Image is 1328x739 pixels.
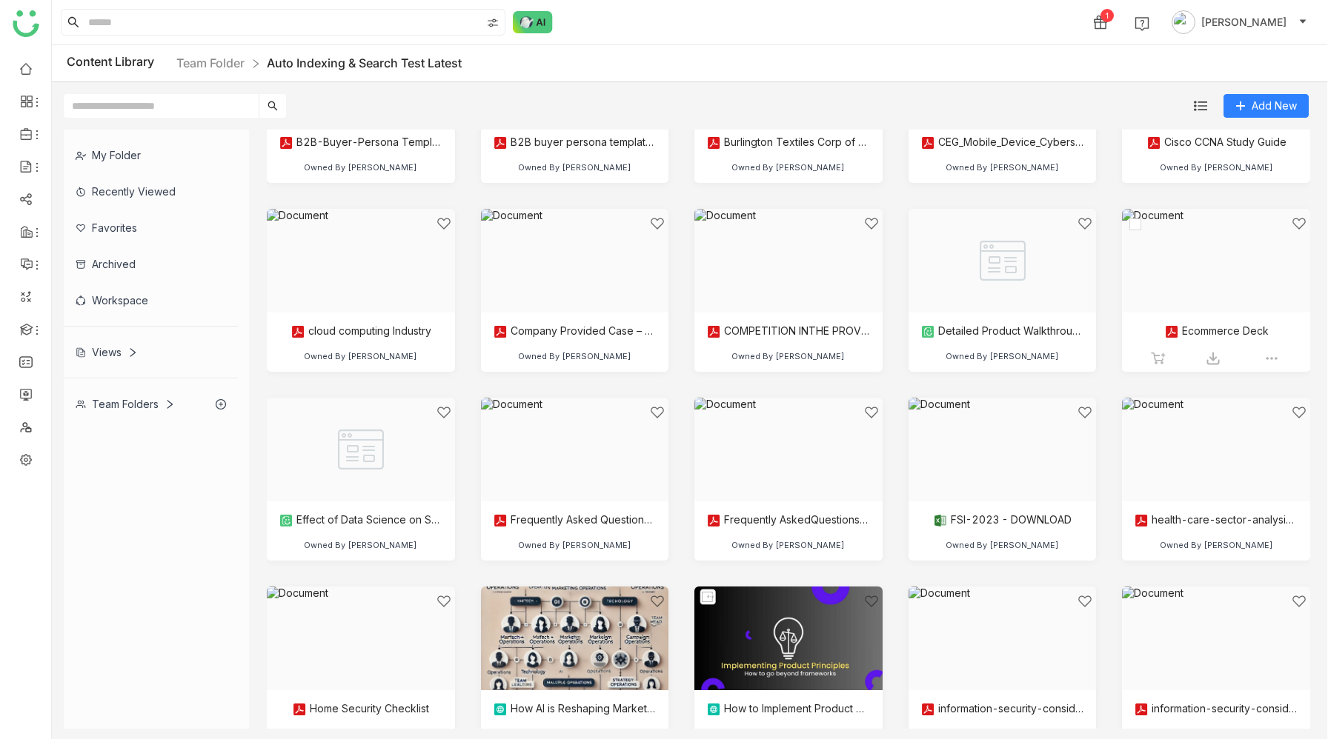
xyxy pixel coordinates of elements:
[518,162,631,173] div: Owned By [PERSON_NAME]
[487,17,499,29] img: search-type.svg
[1135,16,1149,31] img: help.svg
[1134,702,1298,717] div: information-security-considerations-[GEOGRAPHIC_DATA] (1)
[909,586,1097,690] img: Document
[920,324,1085,339] div: Detailed Product Walkthrough | Upsell
[493,136,657,150] div: B2B buyer persona template Up Sell
[481,398,669,501] img: Document
[1122,209,1310,312] img: Document
[64,282,238,318] div: Workspace
[76,398,175,410] div: Team Folders
[64,173,238,210] div: Recently Viewed
[706,513,871,528] div: Frequently AskedQuestions For FInancial Institutions Affected by the [MEDICAL_DATA] Disease
[304,162,417,173] div: Owned By [PERSON_NAME]
[920,324,935,339] img: paper.svg
[731,351,845,361] div: Owned By [PERSON_NAME]
[493,324,508,339] img: pdf.svg
[706,324,721,339] img: pdf.svg
[933,513,1072,528] div: FSI-2023 - DOWNLOAD
[290,324,431,339] div: cloud computing Industry
[933,513,948,528] img: xlsx.svg
[1201,14,1286,30] span: [PERSON_NAME]
[493,513,508,528] img: pdf.svg
[493,702,508,717] img: article.svg
[694,398,883,501] img: Document
[290,324,305,339] img: pdf.svg
[267,209,455,312] img: Document
[1160,540,1273,550] div: Owned By [PERSON_NAME]
[920,702,1085,717] div: information-security-considerations-[GEOGRAPHIC_DATA]
[279,513,293,528] img: paper.svg
[64,246,238,282] div: Archived
[267,398,455,501] img: Paper
[909,398,1097,501] img: Document
[1169,10,1310,34] button: [PERSON_NAME]
[1160,162,1273,173] div: Owned By [PERSON_NAME]
[13,10,39,37] img: logo
[1134,513,1298,528] div: health-care-sector-analysis_508
[1252,98,1297,114] span: Add New
[304,540,417,550] div: Owned By [PERSON_NAME]
[176,56,245,70] a: Team Folder
[920,136,935,150] img: pdf.svg
[706,324,871,339] div: COMPETITION INTHE PROVISION OF CLOUD COMPUTING SERVICES.
[1146,136,1286,150] div: Cisco CCNA Study Guide
[493,513,657,528] div: Frequently Asked Questions [DOMAIN_NAME]
[706,702,871,717] div: How to Implement Product Principles so You Stop Struggling with Decisions
[1122,586,1310,690] img: Document
[1134,513,1149,528] img: pdf.svg
[1146,136,1161,150] img: pdf.svg
[292,702,429,717] div: Home Security Checklist
[946,162,1059,173] div: Owned By [PERSON_NAME]
[1172,10,1195,34] img: avatar
[304,351,417,361] div: Owned By [PERSON_NAME]
[292,702,307,717] img: pdf.svg
[279,136,293,150] img: pdf.svg
[64,210,238,246] div: Favorites
[1100,9,1114,22] div: 1
[706,136,871,150] div: Burlington Textiles Corp of America Geo
[1151,351,1166,366] img: add_to_share_grey.svg
[493,324,657,339] div: Company Provided Case – Telecom Corp.
[76,346,138,358] div: Views
[267,56,462,70] a: Auto Indexing & Search Test Latest
[67,54,462,73] div: Content Library
[909,209,1097,312] img: Paper
[694,209,883,312] img: Document
[267,586,455,690] img: Document
[518,540,631,550] div: Owned By [PERSON_NAME]
[279,513,443,528] div: Effect of Data Science on Sales and Marketing
[64,137,238,173] div: My Folder
[1134,702,1149,717] img: pdf.svg
[518,351,631,361] div: Owned By [PERSON_NAME]
[1206,351,1221,366] img: download.svg
[731,540,845,550] div: Owned By [PERSON_NAME]
[920,136,1085,150] div: CEG_Mobile_Device_Cybersecurity_Checklist_for Consumers
[920,702,935,717] img: pdf.svg
[481,209,669,312] img: Document
[513,11,553,33] img: ask-buddy-normal.svg
[706,136,721,150] img: pdf.svg
[731,162,845,173] div: Owned By [PERSON_NAME]
[493,702,657,717] div: How AI is Reshaping Marketing Operations: Key-Changes-You-Need-To-Know
[946,540,1059,550] div: Owned By [PERSON_NAME]
[1224,94,1309,118] button: Add New
[1194,99,1207,113] img: list.svg
[1264,351,1279,366] img: more-options.svg
[946,351,1059,361] div: Owned By [PERSON_NAME]
[1122,398,1310,501] img: Document
[706,702,721,717] img: article.svg
[279,136,443,150] div: B2B-Buyer-Persona Template
[706,513,721,528] img: pdf.svg
[493,136,508,150] img: pdf.svg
